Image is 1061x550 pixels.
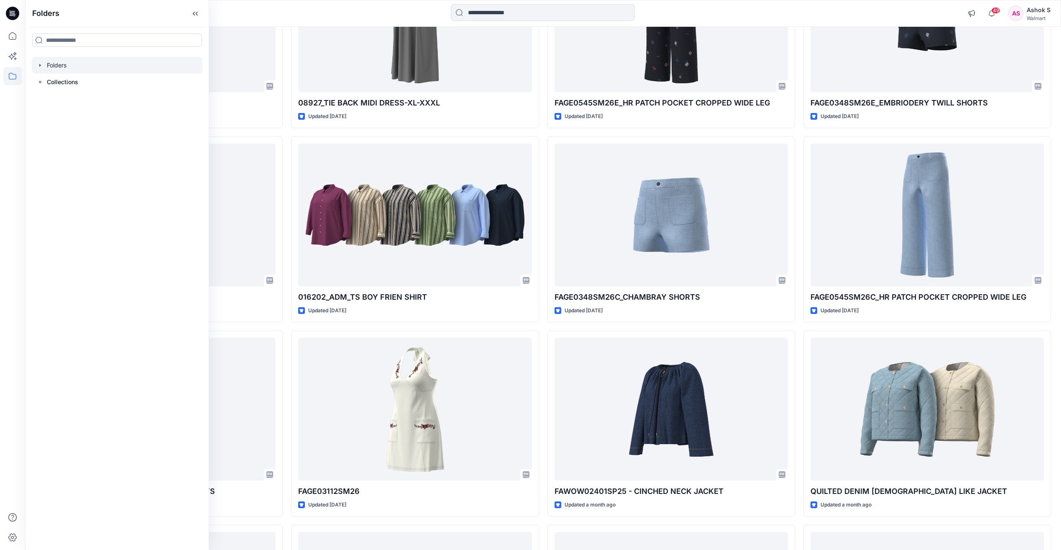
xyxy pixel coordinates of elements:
[1027,15,1051,21] div: Walmart
[298,338,532,481] a: FAGE03112SM26
[555,486,788,497] p: FAWOW02401SP25 - CINCHED NECK JACKET
[1008,6,1023,21] div: AS
[991,7,1000,14] span: 49
[821,501,872,509] p: Updated a month ago
[810,486,1044,497] p: QUILTED DENIM [DEMOGRAPHIC_DATA] LIKE JACKET
[308,501,346,509] p: Updated [DATE]
[810,97,1044,109] p: FAGE0348SM26E_EMBRIODERY TWILL SHORTS
[298,486,532,497] p: FAGE03112SM26
[308,306,346,315] p: Updated [DATE]
[555,338,788,481] a: FAWOW02401SP25 - CINCHED NECK JACKET
[810,144,1044,286] a: FAGE0545SM26C_HR PATCH POCKET CROPPED WIDE LEG
[565,306,603,315] p: Updated [DATE]
[555,144,788,286] a: FAGE0348SM26C_CHAMBRAY SHORTS
[821,306,859,315] p: Updated [DATE]
[810,291,1044,303] p: FAGE0545SM26C_HR PATCH POCKET CROPPED WIDE LEG
[298,97,532,109] p: 08927_TIE BACK MIDI DRESS-XL-XXXL
[308,112,346,121] p: Updated [DATE]
[565,112,603,121] p: Updated [DATE]
[555,291,788,303] p: FAGE0348SM26C_CHAMBRAY SHORTS
[298,291,532,303] p: 016202_ADM_TS BOY FRIEN SHIRT
[555,97,788,109] p: FAGE0545SM26E_HR PATCH POCKET CROPPED WIDE LEG
[565,501,616,509] p: Updated a month ago
[298,144,532,286] a: 016202_ADM_TS BOY FRIEN SHIRT
[47,77,78,87] p: Collections
[1027,5,1051,15] div: Ashok S
[821,112,859,121] p: Updated [DATE]
[810,338,1044,481] a: QUILTED DENIM LADY LIKE JACKET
